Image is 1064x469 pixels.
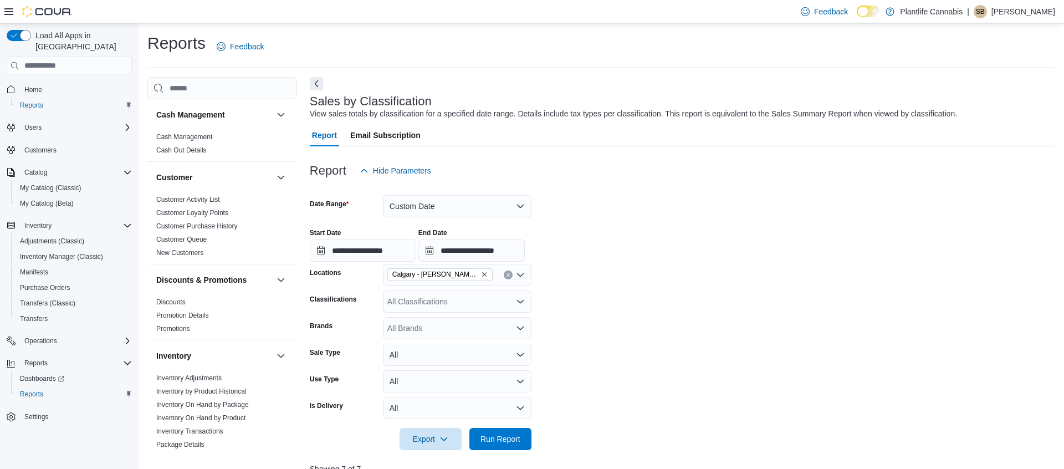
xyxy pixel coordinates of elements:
[156,441,204,448] a: Package Details
[16,250,132,263] span: Inventory Manager (Classic)
[383,344,531,366] button: All
[796,1,852,23] a: Feedback
[274,108,288,121] button: Cash Management
[156,325,190,333] a: Promotions
[11,264,136,280] button: Manifests
[16,197,78,210] a: My Catalog (Beta)
[20,219,56,232] button: Inventory
[156,414,245,422] a: Inventory On Hand by Product
[20,268,48,277] span: Manifests
[230,41,264,52] span: Feedback
[20,199,74,208] span: My Catalog (Beta)
[355,160,436,182] button: Hide Parameters
[11,295,136,311] button: Transfers (Classic)
[2,142,136,158] button: Customers
[156,387,247,396] span: Inventory by Product Historical
[383,397,531,419] button: All
[156,222,238,231] span: Customer Purchase History
[991,5,1055,18] p: [PERSON_NAME]
[7,77,132,453] nav: Complex example
[974,5,987,18] div: Samantha Berting
[11,249,136,264] button: Inventory Manager (Classic)
[156,146,207,154] a: Cash Out Details
[310,164,346,177] h3: Report
[516,324,525,333] button: Open list of options
[156,209,228,217] a: Customer Loyalty Points
[16,312,132,325] span: Transfers
[20,82,132,96] span: Home
[156,195,220,204] span: Customer Activity List
[24,359,48,368] span: Reports
[156,146,207,155] span: Cash Out Details
[20,390,43,399] span: Reports
[16,297,132,310] span: Transfers (Classic)
[156,196,220,203] a: Customer Activity List
[516,271,525,279] button: Open list of options
[387,268,493,281] span: Calgary - Shepard Regional
[504,271,513,279] button: Clear input
[310,401,343,410] label: Is Delivery
[20,283,70,292] span: Purchase Orders
[20,121,46,134] button: Users
[156,427,223,435] a: Inventory Transactions
[156,427,223,436] span: Inventory Transactions
[16,234,89,248] a: Adjustments (Classic)
[20,299,75,308] span: Transfers (Classic)
[418,239,525,262] input: Press the down key to open a popover containing a calendar.
[156,248,203,257] span: New Customers
[857,6,880,17] input: Dark Mode
[156,401,249,409] a: Inventory On Hand by Package
[156,109,225,120] h3: Cash Management
[156,172,272,183] button: Customer
[20,374,64,383] span: Dashboards
[156,388,247,395] a: Inventory by Product Historical
[20,237,84,246] span: Adjustments (Classic)
[16,372,69,385] a: Dashboards
[156,132,212,141] span: Cash Management
[310,77,323,90] button: Next
[310,322,332,330] label: Brands
[20,252,103,261] span: Inventory Manager (Classic)
[2,218,136,233] button: Inventory
[20,101,43,110] span: Reports
[310,348,340,357] label: Sale Type
[20,410,53,424] a: Settings
[16,99,48,112] a: Reports
[16,197,132,210] span: My Catalog (Beta)
[24,337,57,345] span: Operations
[156,414,245,422] span: Inventory On Hand by Product
[156,235,207,244] span: Customer Queue
[20,166,132,179] span: Catalog
[383,195,531,217] button: Custom Date
[20,334,62,348] button: Operations
[383,370,531,392] button: All
[310,239,416,262] input: Press the down key to open a popover containing a calendar.
[156,350,272,361] button: Inventory
[156,374,222,382] a: Inventory Adjustments
[310,95,432,108] h3: Sales by Classification
[310,295,357,304] label: Classifications
[24,123,42,132] span: Users
[156,311,209,320] span: Promotion Details
[156,222,238,230] a: Customer Purchase History
[967,5,969,18] p: |
[147,32,206,54] h1: Reports
[156,133,212,141] a: Cash Management
[24,146,57,155] span: Customers
[156,208,228,217] span: Customer Loyalty Points
[11,386,136,402] button: Reports
[350,124,421,146] span: Email Subscription
[156,400,249,409] span: Inventory On Hand by Package
[156,274,247,286] h3: Discounts & Promotions
[2,120,136,135] button: Users
[20,219,132,232] span: Inventory
[16,388,132,401] span: Reports
[11,98,136,113] button: Reports
[900,5,963,18] p: Plantlife Cannabis
[310,228,341,237] label: Start Date
[11,196,136,211] button: My Catalog (Beta)
[24,85,42,94] span: Home
[11,311,136,327] button: Transfers
[156,324,190,333] span: Promotions
[147,193,296,264] div: Customer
